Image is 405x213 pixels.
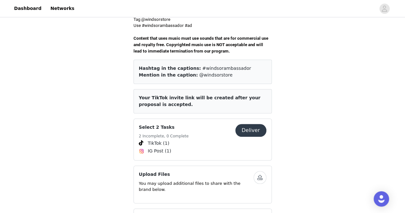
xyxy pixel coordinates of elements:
[134,17,170,22] span: Tag @windsorstore
[199,72,232,78] span: @windsorstore
[202,66,251,71] span: #windsorambassador
[46,1,78,16] a: Networks
[139,124,189,131] h4: Select 2 Tasks
[235,124,266,137] button: Deliver
[134,119,272,160] div: Select 2 Tasks
[139,149,144,154] img: Instagram Icon
[148,140,169,147] span: TikTok (1)
[381,4,387,14] div: avatar
[148,148,171,154] span: IG Post (1)
[10,1,45,16] a: Dashboard
[134,23,192,28] span: Use #windsorambassador #ad
[139,133,189,139] h5: 2 Incomplete, 0 Complete
[374,191,389,207] div: Open Intercom Messenger
[139,72,198,78] span: Mention in the caption:
[139,171,254,178] h4: Upload Files
[134,36,269,53] span: Content that uses music must use sounds that are for commercial use and royalty free. Copyrighted...
[139,180,254,193] p: You may upload additional files to share with the brand below.
[139,66,201,71] span: Hashtag in the captions:
[139,95,261,107] span: Your TikTok invite link will be created after your proposal is accepted.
